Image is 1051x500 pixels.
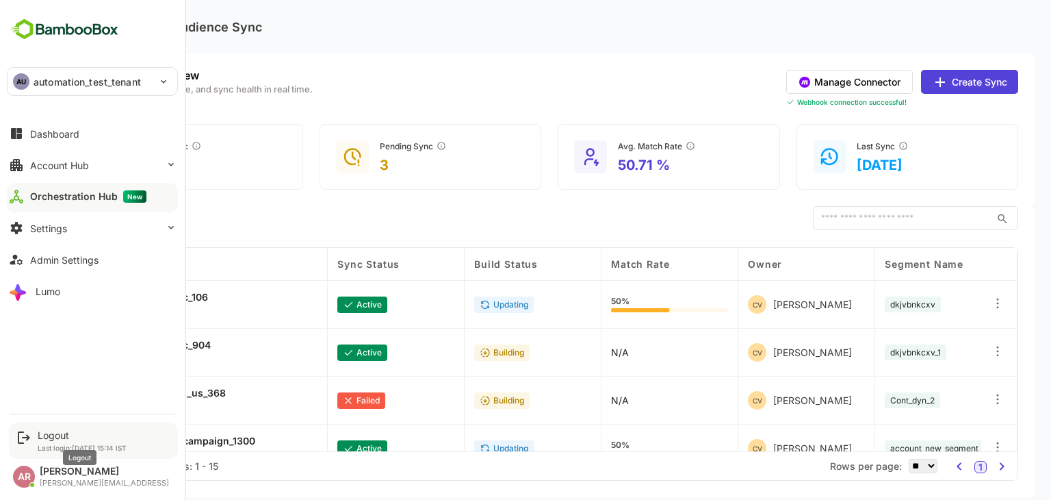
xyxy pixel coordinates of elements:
span: New [123,190,146,203]
div: Active Sync [93,140,154,151]
p: automation_test_tenant [34,75,141,89]
button: Audiences still in ‘Building’ or ‘Updating’ for more than 24 hours. [388,140,399,151]
div: Chetan Vegad [700,439,804,458]
button: 1 [926,461,939,473]
div: Chetan Vegad [700,295,804,314]
button: Dashboard [7,120,178,147]
p: building [445,347,476,358]
span: Segment Name [837,258,916,270]
button: back [16,16,37,37]
div: [PERSON_NAME][EMAIL_ADDRESS] [40,479,169,488]
p: active [309,443,334,453]
p: LinkedIn Audience Sync [70,20,214,34]
p: 50.71 % [570,157,648,173]
p: 29_08_ACC_dynamic_106 [43,291,160,303]
div: Webhook connection successful! [738,98,970,106]
span: Title [43,258,66,270]
div: Settings [30,223,67,234]
div: 50% [563,297,680,312]
button: Account Hub [7,151,178,179]
div: CV [700,391,718,410]
button: Audiences in ‘Ready’ status and actively receiving ad delivery. [143,140,154,151]
div: Account Hub [30,160,89,171]
div: Avg. Match Rate [570,140,648,151]
span: Cont_dyn_2 [842,395,887,405]
div: AU [13,73,29,90]
div: Orchestration Hub [30,190,146,203]
p: Track delivery, match-rate, and sync health in real time. [33,85,265,94]
p: Cont_28_08_904_b2_us_368 [43,387,178,399]
p: building [445,395,476,405]
div: Chetan Vegad [700,391,804,410]
div: CV [700,439,718,458]
button: Time since the most recent batch update. [850,140,861,151]
div: [PERSON_NAME] [40,466,169,477]
p: Audience ID: 40678691 [43,404,178,414]
button: Create Sync [873,70,970,94]
span: dkjvbnkcxv_1 [842,347,893,358]
div: Admin Settings [30,254,99,266]
p: [DATE] [809,157,861,173]
p: failed [309,395,332,405]
span: account_new_segment_1 [842,443,937,453]
p: Audience ID: 40689691 [43,356,163,366]
p: 29_08_ACC_dynamic_904 [43,339,163,351]
div: Logout [38,429,127,441]
p: Last login: [DATE] 15:14 IST [38,444,127,452]
p: Acc_26_08_106_b2_campaign_1300 [43,435,207,447]
p: Audience ID: 40685675 [43,308,160,318]
span: Owner [700,258,734,270]
button: Lumo [7,277,178,305]
div: Lumo [36,286,60,297]
button: Manage Connector [738,70,865,94]
div: 50% [563,441,680,456]
span: dkjvbnkcxv [842,299,887,310]
span: Rows per page: [782,460,854,472]
span: Match Rate [563,258,621,270]
div: Pending Sync [332,140,399,151]
button: Average percentage of contacts/companies LinkedIn successfully matched. [637,140,648,151]
p: N/A [563,347,581,358]
div: CV [700,295,718,314]
div: Total Rows: 19 | Rows: 1 - 15 [41,460,170,472]
div: CV [700,343,718,362]
p: Performance Overview [33,70,265,81]
div: Chetan Vegad [700,343,804,362]
div: Dashboard [30,128,79,140]
button: Admin Settings [7,246,178,273]
span: Sync Status [289,258,352,270]
p: active [309,347,334,358]
p: updating [445,299,480,310]
div: Last Sync [809,140,861,151]
button: Settings [7,214,178,242]
p: updating [445,443,480,453]
img: BambooboxFullLogoMark.5f36c76dfaba33ec1ec1367b70bb1252.svg [7,16,122,42]
div: AUautomation_test_tenant [8,68,177,95]
p: N/A [563,395,581,406]
button: Orchestration HubNew [7,183,178,210]
div: AR [13,466,35,488]
span: Build Status [426,258,490,270]
p: 3 [332,157,399,173]
p: active [309,299,334,310]
p: 16 [93,157,154,173]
